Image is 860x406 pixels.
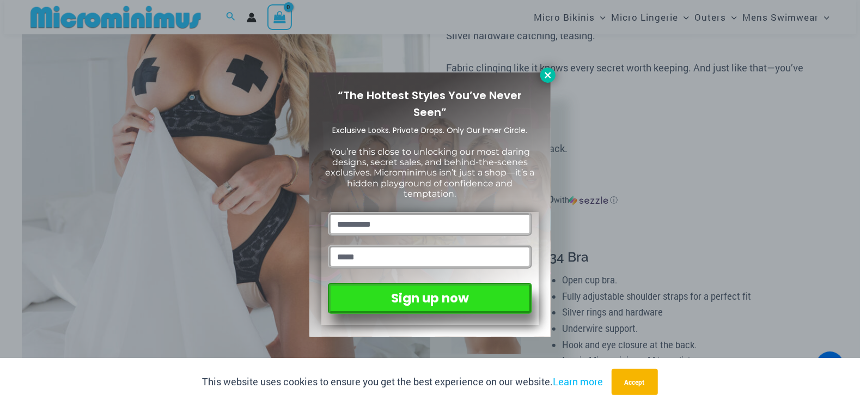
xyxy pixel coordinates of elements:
[326,147,535,199] span: You’re this close to unlocking our most daring designs, secret sales, and behind-the-scenes exclu...
[328,283,532,314] button: Sign up now
[203,374,603,390] p: This website uses cookies to ensure you get the best experience on our website.
[553,375,603,388] a: Learn more
[333,125,528,136] span: Exclusive Looks. Private Drops. Only Our Inner Circle.
[338,88,522,120] span: “The Hottest Styles You’ve Never Seen”
[612,369,658,395] button: Accept
[540,68,556,83] button: Close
